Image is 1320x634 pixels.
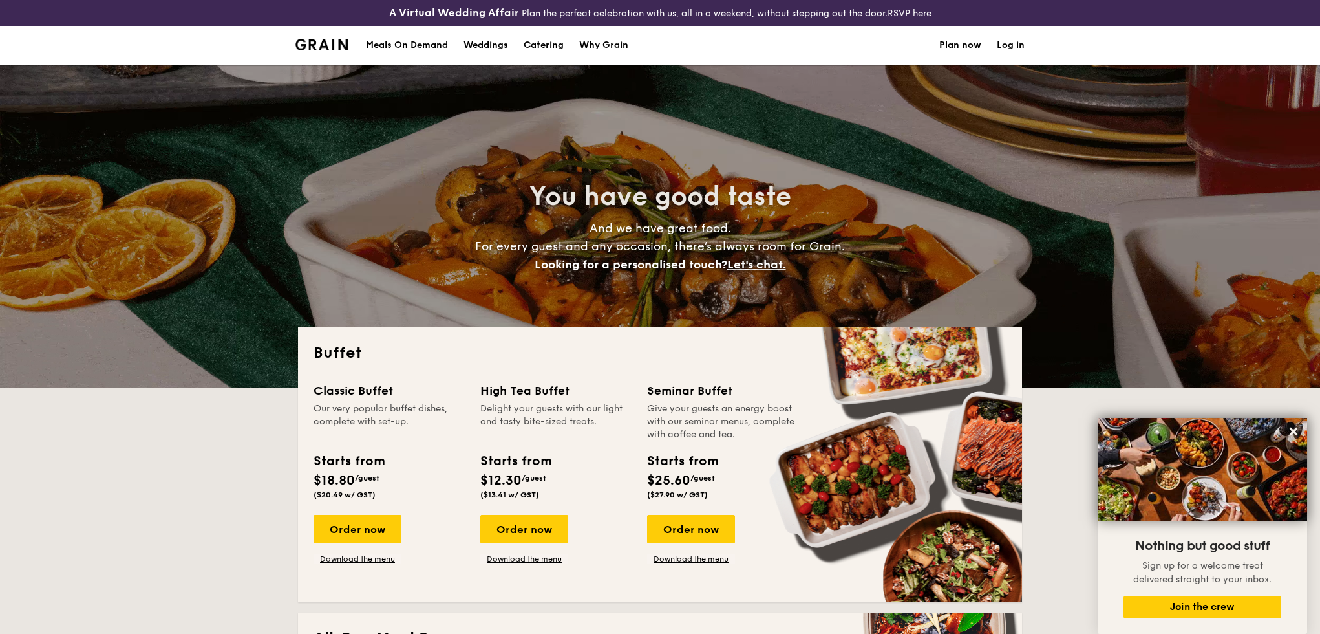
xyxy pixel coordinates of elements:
[366,26,448,65] div: Meals On Demand
[997,26,1025,65] a: Log in
[522,474,546,483] span: /guest
[1135,538,1270,554] span: Nothing but good stuff
[295,39,348,50] img: Grain
[480,490,539,499] span: ($13.41 w/ GST)
[647,452,718,471] div: Starts from
[475,221,845,272] span: And we have great food. For every guest and any occasion, there’s always room for Grain.
[355,474,379,483] span: /guest
[647,382,798,400] div: Seminar Buffet
[480,452,551,471] div: Starts from
[389,5,519,21] h4: A Virtual Wedding Affair
[314,402,465,441] div: Our very popular buffet dishes, complete with set-up.
[529,181,791,212] span: You have good taste
[314,452,384,471] div: Starts from
[288,5,1032,21] div: Plan the perfect celebration with us, all in a weekend, without stepping out the door.
[480,515,568,543] div: Order now
[647,490,708,499] span: ($27.90 w/ GST)
[1098,418,1307,521] img: DSC07876-Edit02-Large.jpeg
[295,39,348,50] a: Logotype
[647,554,735,564] a: Download the menu
[1283,421,1304,442] button: Close
[314,490,376,499] span: ($20.49 w/ GST)
[647,473,690,488] span: $25.60
[535,257,727,272] span: Looking for a personalised touch?
[579,26,628,65] div: Why Grain
[480,402,632,441] div: Delight your guests with our light and tasty bite-sized treats.
[456,26,516,65] a: Weddings
[571,26,636,65] a: Why Grain
[314,515,401,543] div: Order now
[314,382,465,400] div: Classic Buffet
[480,554,568,564] a: Download the menu
[727,257,786,272] span: Let's chat.
[524,26,564,65] h1: Catering
[516,26,571,65] a: Catering
[1123,596,1281,618] button: Join the crew
[314,473,355,488] span: $18.80
[647,515,735,543] div: Order now
[358,26,456,65] a: Meals On Demand
[314,554,401,564] a: Download the menu
[463,26,508,65] div: Weddings
[480,473,522,488] span: $12.30
[1133,560,1272,585] span: Sign up for a welcome treat delivered straight to your inbox.
[939,26,981,65] a: Plan now
[314,343,1006,364] h2: Buffet
[480,382,632,400] div: High Tea Buffet
[690,474,715,483] span: /guest
[888,8,931,19] a: RSVP here
[647,402,798,441] div: Give your guests an energy boost with our seminar menus, complete with coffee and tea.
